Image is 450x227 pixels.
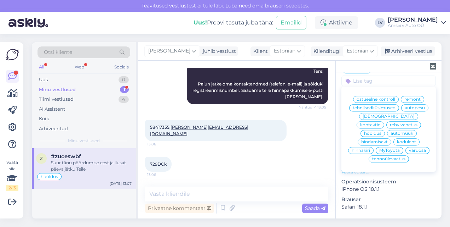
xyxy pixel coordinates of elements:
[119,96,129,103] div: 4
[150,161,167,167] span: 729DCk
[409,148,426,153] span: varuosa
[388,17,446,28] a: [PERSON_NAME]Amserv Auto OÜ
[147,142,174,147] span: 13:06
[372,157,405,161] span: tehnoülevaatus
[375,18,385,28] div: LV
[110,181,132,186] div: [DATE] 13:07
[113,62,130,72] div: Socials
[150,124,248,136] span: 58417355,
[39,106,65,113] div: AI Assistent
[73,62,86,72] div: Web
[274,47,295,55] span: Estonian
[341,178,436,186] p: Operatsioonisüsteem
[299,105,326,110] span: Nähtud ✓ 13:05
[200,48,236,55] div: juhib vestlust
[276,16,306,29] button: Emailid
[148,47,190,55] span: [PERSON_NAME]
[250,48,268,55] div: Klient
[147,172,174,177] span: 13:06
[305,205,325,211] span: Saada
[6,159,18,191] div: Vaata siia
[341,76,436,86] input: Lisa tag
[150,124,248,136] a: [PERSON_NAME][EMAIL_ADDRESS][DOMAIN_NAME]
[341,196,436,203] p: Brauser
[120,86,129,93] div: 1
[341,203,436,211] p: Safari 18.1.1
[194,18,273,27] div: Proovi tasuta juba täna:
[194,19,207,26] b: Uus!
[397,140,416,144] span: koduleht
[341,218,436,224] div: [PERSON_NAME]
[41,175,58,179] span: hooldus
[341,169,436,175] p: Vaata edasi ...
[364,131,381,135] span: hooldus
[145,204,214,213] div: Privaatne kommentaar
[315,16,358,29] div: Aktiivne
[37,62,46,72] div: All
[381,46,435,56] div: Arhiveeri vestlus
[6,48,19,61] img: Askly Logo
[341,186,436,193] p: iPhone OS 18.1.1
[40,156,43,161] span: z
[405,106,425,110] span: autopesu
[391,131,413,135] span: automüük
[311,48,341,55] div: Klienditugi
[51,153,81,160] span: #zuceswbf
[353,106,396,110] span: tehnilsedküsimused
[39,125,68,132] div: Arhiveeritud
[51,160,132,172] div: Suur tänu pöördumise eest ja ilusat päeva jätku Teile
[388,17,438,23] div: [PERSON_NAME]
[388,23,438,28] div: Amserv Auto OÜ
[363,114,415,118] span: [DEMOGRAPHIC_DATA]
[39,86,76,93] div: Minu vestlused
[192,68,324,99] span: Tere! Palun jätke oma kontaktandmed (telefon, e-mail) ja sõiduki registreerimisnumber. Saadame te...
[361,140,388,144] span: hindamisakt
[6,185,18,191] div: 2 / 3
[352,148,370,153] span: hinnakiri
[379,148,400,153] span: MyToyota
[44,49,72,56] span: Otsi kliente
[39,115,49,122] div: Kõik
[39,76,48,83] div: Uus
[39,96,74,103] div: Tiimi vestlused
[357,97,395,101] span: ostueelne kontroll
[360,123,381,127] span: kontaktid
[390,123,417,127] span: rehvivahetus
[347,47,368,55] span: Estonian
[119,76,129,83] div: 0
[68,138,100,144] span: Minu vestlused
[404,97,421,101] span: remont
[430,63,436,70] img: zendesk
